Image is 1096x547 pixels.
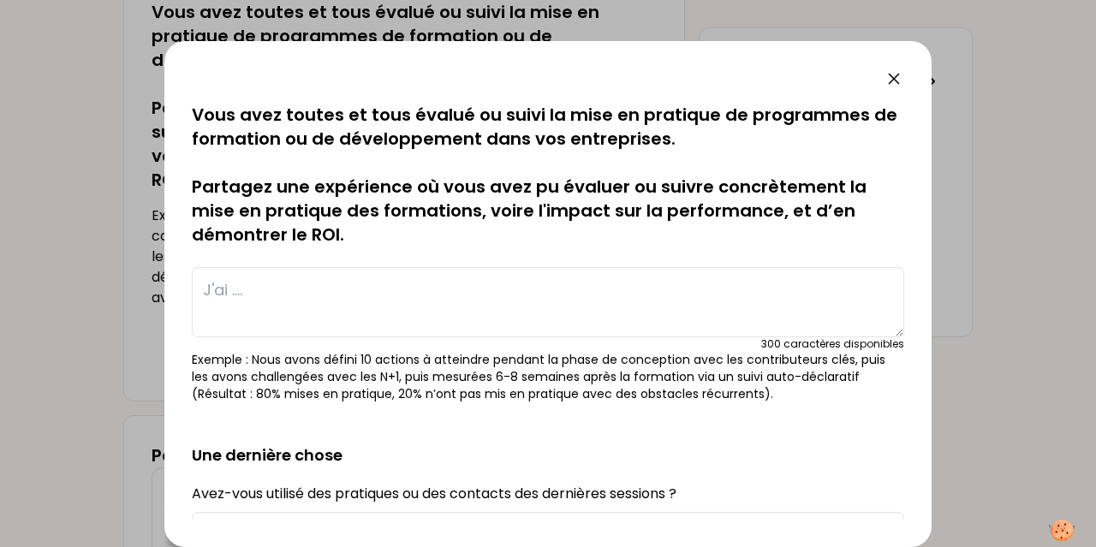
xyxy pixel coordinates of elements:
[192,351,904,402] p: Exemple : Nous avons défini 10 actions à atteindre pendant la phase de conception avec les contri...
[192,103,904,247] p: Vous avez toutes et tous évalué ou suivi la mise en pratique de programmes de formation ou de dév...
[192,484,676,503] label: Avez-vous utilisé des pratiques ou des contacts des dernières sessions ?
[761,337,904,351] div: 300 caractères disponibles
[192,416,904,467] h2: Une dernière chose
